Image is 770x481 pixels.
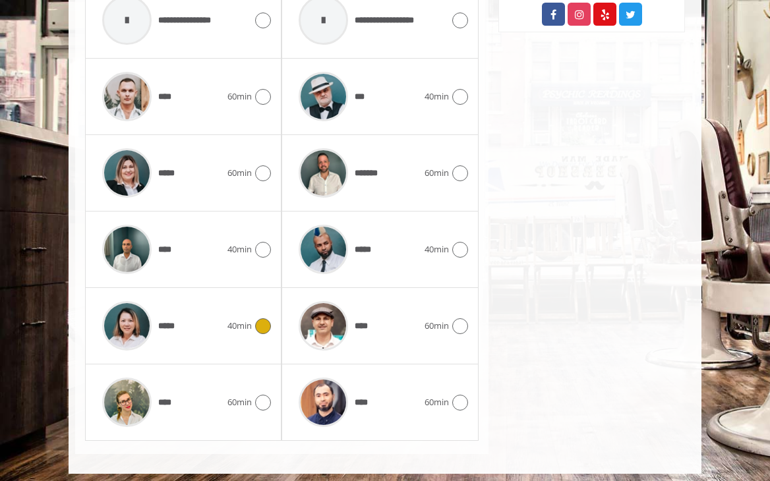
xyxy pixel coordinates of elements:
[227,319,252,333] span: 40min
[425,319,449,333] span: 60min
[425,242,449,256] span: 40min
[425,90,449,103] span: 40min
[227,242,252,256] span: 40min
[425,395,449,409] span: 60min
[227,166,252,180] span: 60min
[425,166,449,180] span: 60min
[227,395,252,409] span: 60min
[227,90,252,103] span: 60min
